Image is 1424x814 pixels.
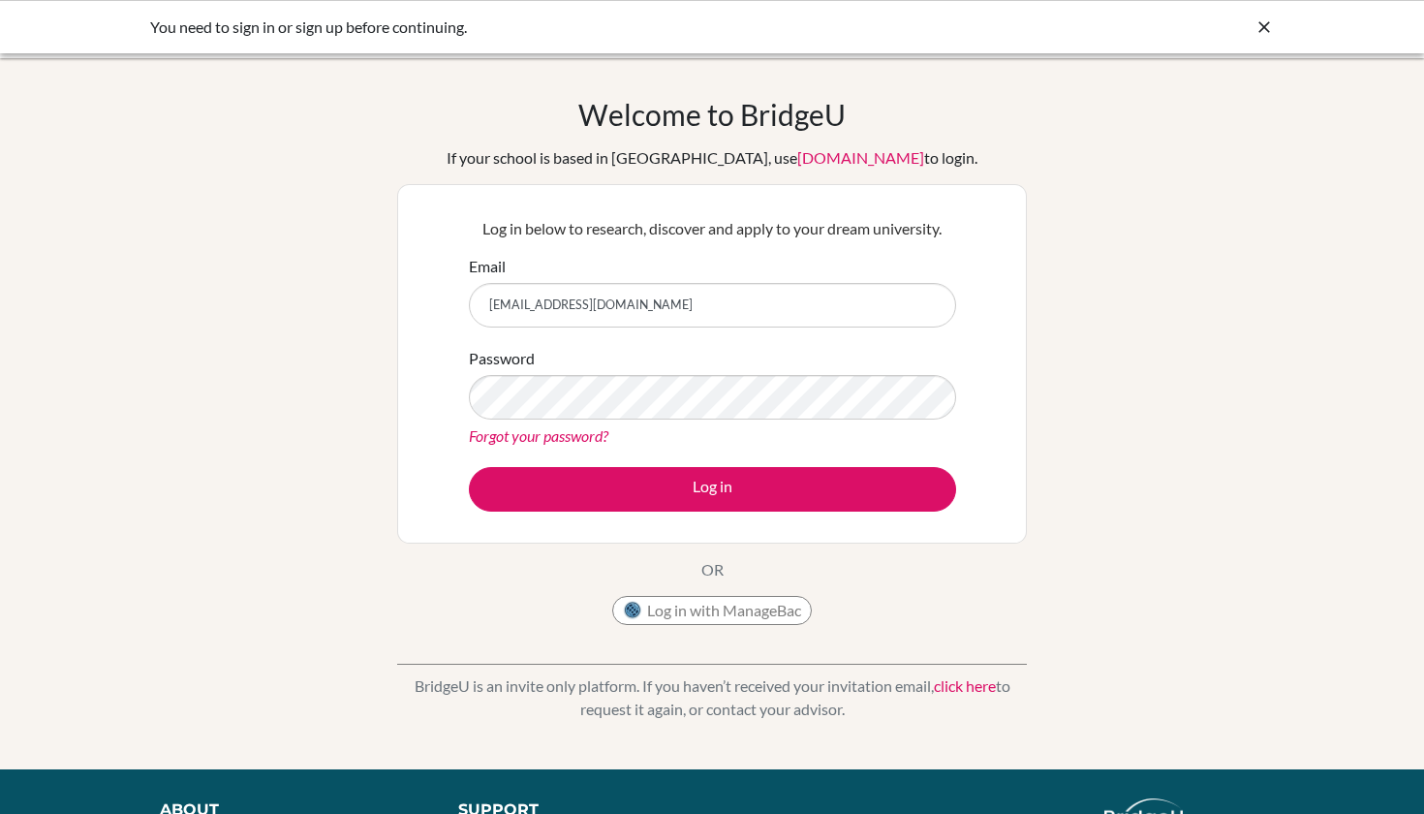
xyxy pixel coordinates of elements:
h1: Welcome to BridgeU [578,97,846,132]
a: Forgot your password? [469,426,608,445]
p: BridgeU is an invite only platform. If you haven’t received your invitation email, to request it ... [397,674,1027,721]
a: click here [934,676,996,695]
div: If your school is based in [GEOGRAPHIC_DATA], use to login. [447,146,977,170]
p: Log in below to research, discover and apply to your dream university. [469,217,956,240]
label: Password [469,347,535,370]
label: Email [469,255,506,278]
button: Log in with ManageBac [612,596,812,625]
a: [DOMAIN_NAME] [797,148,924,167]
button: Log in [469,467,956,512]
div: You need to sign in or sign up before continuing. [150,16,983,39]
p: OR [701,558,724,581]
